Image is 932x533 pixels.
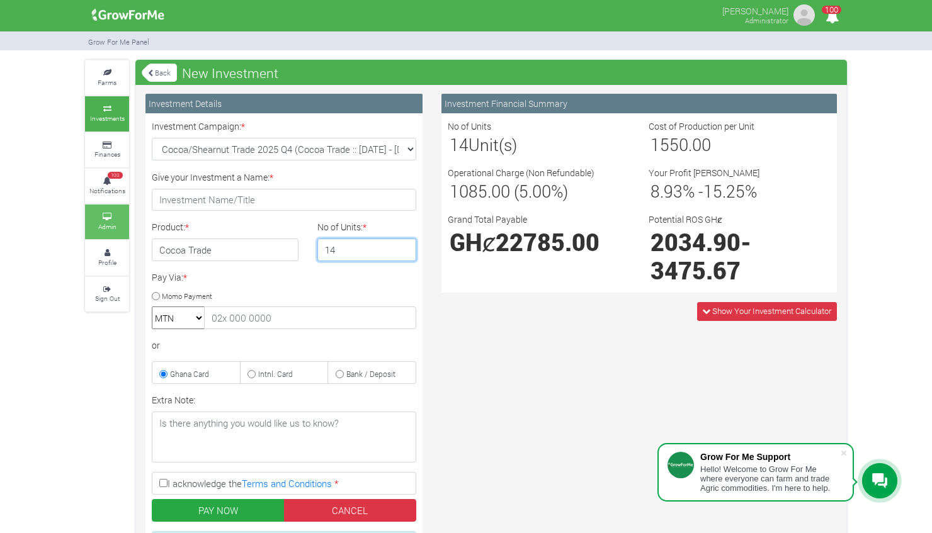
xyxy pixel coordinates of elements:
label: Potential ROS GHȼ [649,213,722,226]
img: growforme image [88,3,169,28]
a: Farms [85,60,129,95]
a: 100 [820,12,844,24]
input: 02x 000 0000 [204,306,416,329]
h1: - [651,228,829,284]
div: Investment Details [145,94,423,113]
label: Extra Note: [152,393,195,407]
span: 100 [108,172,123,179]
label: Investment Campaign: [152,120,245,133]
a: Investments [85,96,129,131]
input: Ghana Card [159,370,168,378]
span: 22785.00 [496,227,600,257]
h1: GHȼ [450,228,628,256]
span: 8.93 [651,180,683,202]
span: 3475.67 [651,255,741,286]
label: Cost of Production per Unit [649,120,754,133]
label: Pay Via: [152,271,187,284]
h4: Cocoa Trade [152,238,298,261]
small: Momo Payment [162,291,212,300]
small: Farms [98,78,116,87]
small: Ghana Card [170,369,209,379]
span: 15.25 [703,180,745,202]
input: I acknowledge theTerms and Conditions * [159,479,168,487]
a: Back [142,62,177,83]
i: Notifications [820,3,844,31]
input: Bank / Deposit [336,370,344,378]
small: Investments [90,114,125,123]
small: Intnl. Card [258,369,293,379]
small: Finances [94,150,120,159]
small: Admin [98,222,116,231]
small: Profile [98,258,116,267]
a: Profile [85,240,129,275]
h3: Unit(s) [450,135,628,155]
p: [PERSON_NAME] [722,3,788,18]
a: CANCEL [284,499,417,522]
input: Momo Payment [152,292,160,300]
label: Operational Charge (Non Refundable) [448,166,594,179]
span: 1085.00 (5.00%) [450,180,568,202]
a: Finances [85,133,129,167]
div: Investment Financial Summary [441,94,837,113]
a: Sign Out [85,277,129,311]
div: Grow For Me Support [700,452,840,462]
div: Hello! Welcome to Grow For Me where everyone can farm and trade Agric commodities. I'm here to help. [700,464,840,493]
button: PAY NOW [152,499,285,522]
small: Administrator [745,16,788,25]
div: or [152,339,416,352]
span: 100 [822,6,841,14]
label: Your Profit [PERSON_NAME] [649,166,759,179]
h3: % - % [651,181,829,201]
label: I acknowledge the [152,472,416,495]
span: Show Your Investment Calculator [712,305,831,317]
a: Admin [85,205,129,239]
span: 14 [450,133,469,155]
label: Grand Total Payable [448,213,527,226]
small: Grow For Me Panel [88,37,149,47]
input: Investment Name/Title [152,189,416,211]
label: No of Units [448,120,491,133]
span: 1550.00 [651,133,711,155]
small: Bank / Deposit [346,369,395,379]
small: Notifications [89,186,125,195]
img: growforme image [792,3,817,28]
small: Sign Out [95,294,120,303]
label: Product: [152,220,189,233]
label: No of Units: [317,220,367,233]
a: 100 Notifications [85,169,129,203]
span: New Investment [179,60,281,86]
label: Give your Investment a Name: [152,171,273,184]
span: 2034.90 [651,227,741,257]
a: Terms and Conditions [242,477,332,490]
input: Intnl. Card [247,370,256,378]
